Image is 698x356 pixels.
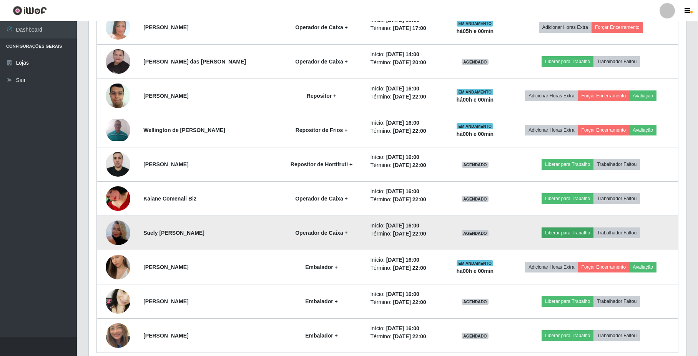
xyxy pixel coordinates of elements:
[370,50,442,58] li: Início:
[106,119,130,141] img: 1724302399832.jpeg
[593,159,640,170] button: Trabalhador Faltou
[386,51,419,57] time: [DATE] 14:00
[295,230,348,236] strong: Operador de Caixa +
[386,154,419,160] time: [DATE] 16:00
[143,161,188,167] strong: [PERSON_NAME]
[370,119,442,127] li: Início:
[393,231,426,237] time: [DATE] 22:00
[296,127,348,133] strong: Repositor de Frios +
[295,196,348,202] strong: Operador de Caixa +
[13,6,47,15] img: CoreUI Logo
[307,93,336,99] strong: Repositor +
[593,330,640,341] button: Trabalhador Faltou
[106,79,130,112] img: 1602822418188.jpeg
[462,230,489,236] span: AGENDADO
[457,123,493,129] span: EM ANDAMENTO
[457,89,493,95] span: EM ANDAMENTO
[462,333,489,339] span: AGENDADO
[370,333,442,341] li: Término:
[393,162,426,168] time: [DATE] 22:00
[106,34,130,89] img: 1725629352832.jpeg
[542,193,593,204] button: Liberar para Trabalho
[386,325,419,331] time: [DATE] 16:00
[525,262,578,272] button: Adicionar Horas Extra
[143,127,225,133] strong: Wellington de [PERSON_NAME]
[386,222,419,229] time: [DATE] 16:00
[106,275,130,328] img: 1735568187482.jpeg
[143,93,188,99] strong: [PERSON_NAME]
[143,196,196,202] strong: Kaiane Comenali Biz
[462,196,489,202] span: AGENDADO
[542,159,593,170] button: Liberar para Trabalho
[370,264,442,272] li: Término:
[593,227,640,238] button: Trabalhador Faltou
[305,333,337,339] strong: Embalador +
[370,58,442,67] li: Término:
[457,268,494,274] strong: há 00 h e 00 min
[291,161,352,167] strong: Repositor de Hortifruti +
[143,230,204,236] strong: Suely [PERSON_NAME]
[370,196,442,204] li: Término:
[542,56,593,67] button: Liberar para Trabalho
[462,59,489,65] span: AGENDADO
[457,260,493,266] span: EM ANDAMENTO
[370,298,442,306] li: Término:
[542,227,593,238] button: Liberar para Trabalho
[143,298,188,304] strong: [PERSON_NAME]
[370,324,442,333] li: Início:
[106,9,130,45] img: 1737214491896.jpeg
[106,148,130,181] img: 1730211202642.jpeg
[578,125,629,135] button: Forçar Encerramento
[457,131,494,137] strong: há 00 h e 00 min
[629,125,656,135] button: Avaliação
[462,162,489,168] span: AGENDADO
[457,20,493,27] span: EM ANDAMENTO
[143,24,188,30] strong: [PERSON_NAME]
[370,93,442,101] li: Término:
[370,256,442,264] li: Início:
[393,196,426,202] time: [DATE] 22:00
[386,120,419,126] time: [DATE] 16:00
[106,211,130,255] img: 1752965454112.jpeg
[542,330,593,341] button: Liberar para Trabalho
[106,179,130,219] img: 1748055725506.jpeg
[143,58,246,65] strong: [PERSON_NAME] das [PERSON_NAME]
[370,222,442,230] li: Início:
[393,94,426,100] time: [DATE] 22:00
[143,264,188,270] strong: [PERSON_NAME]
[106,245,130,289] img: 1726843686104.jpeg
[525,125,578,135] button: Adicionar Horas Extra
[629,262,656,272] button: Avaliação
[457,97,494,103] strong: há 00 h e 00 min
[393,25,426,31] time: [DATE] 17:00
[393,128,426,134] time: [DATE] 22:00
[305,264,337,270] strong: Embalador +
[305,298,337,304] strong: Embalador +
[370,153,442,161] li: Início:
[539,22,592,33] button: Adicionar Horas Extra
[370,24,442,32] li: Término:
[592,22,643,33] button: Forçar Encerramento
[578,262,629,272] button: Forçar Encerramento
[370,127,442,135] li: Término:
[629,90,656,101] button: Avaliação
[593,193,640,204] button: Trabalhador Faltou
[462,299,489,305] span: AGENDADO
[593,56,640,67] button: Trabalhador Faltou
[393,59,426,65] time: [DATE] 20:00
[578,90,629,101] button: Forçar Encerramento
[370,85,442,93] li: Início:
[370,290,442,298] li: Início:
[593,296,640,307] button: Trabalhador Faltou
[393,265,426,271] time: [DATE] 22:00
[370,161,442,169] li: Término:
[393,333,426,339] time: [DATE] 22:00
[542,296,593,307] button: Liberar para Trabalho
[370,230,442,238] li: Término:
[386,85,419,92] time: [DATE] 16:00
[457,28,494,34] strong: há 05 h e 00 min
[295,24,348,30] strong: Operador de Caixa +
[295,58,348,65] strong: Operador de Caixa +
[386,291,419,297] time: [DATE] 16:00
[525,90,578,101] button: Adicionar Horas Extra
